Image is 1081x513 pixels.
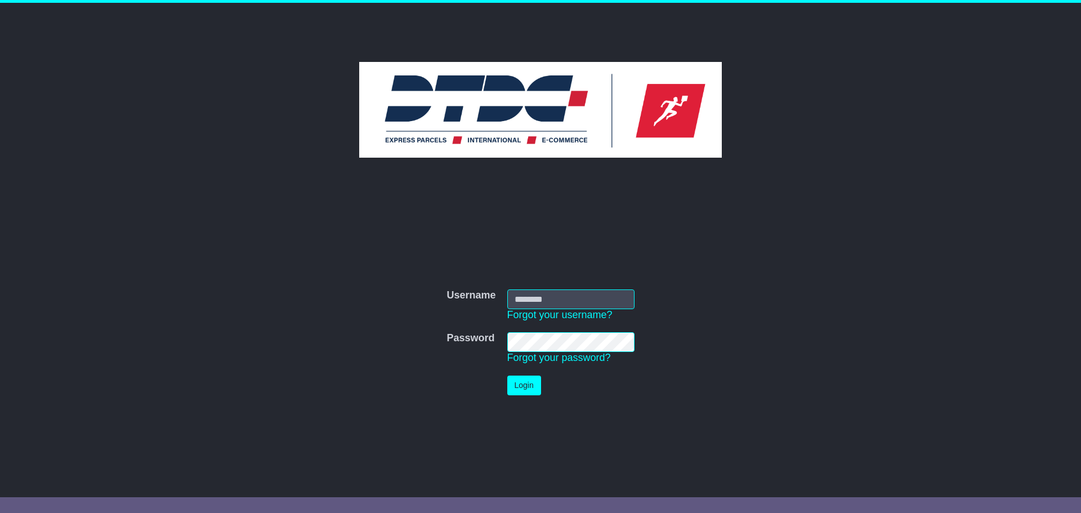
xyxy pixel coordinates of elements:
[446,289,495,302] label: Username
[507,352,611,363] a: Forgot your password?
[359,62,722,158] img: DTDC Australia
[507,376,541,395] button: Login
[507,309,613,320] a: Forgot your username?
[446,332,494,345] label: Password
